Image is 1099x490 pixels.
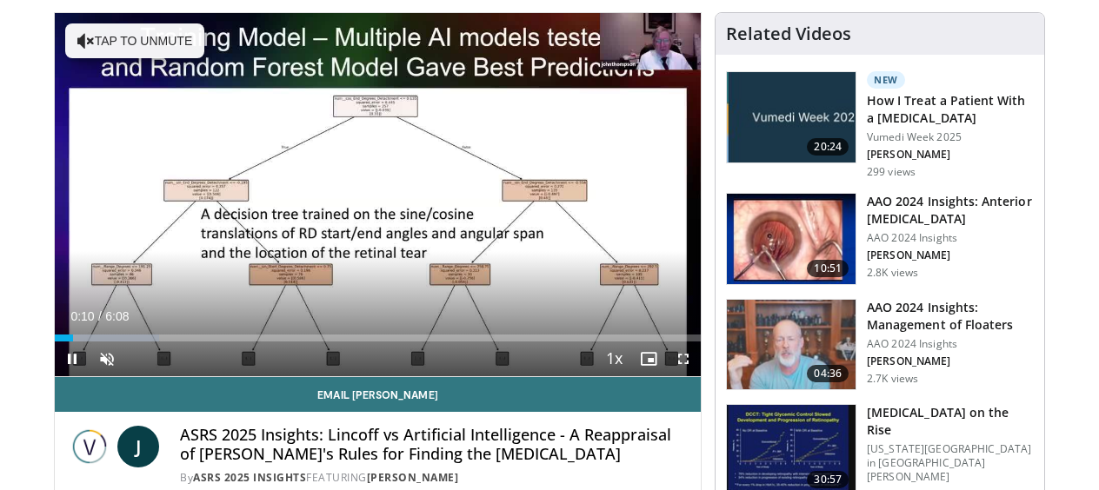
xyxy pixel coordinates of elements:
[867,193,1034,228] h3: AAO 2024 Insights: Anterior [MEDICAL_DATA]
[867,231,1034,245] p: AAO 2024 Insights
[98,309,102,323] span: /
[727,72,856,162] img: 02d29458-18ce-4e7f-be78-7423ab9bdffd.jpg.150x105_q85_crop-smart_upscale.jpg
[55,334,701,341] div: Progress Bar
[867,148,1034,162] p: [PERSON_NAME]
[726,193,1034,285] a: 10:51 AAO 2024 Insights: Anterior [MEDICAL_DATA] AAO 2024 Insights [PERSON_NAME] 2.8K views
[117,426,159,467] a: J
[867,248,1034,262] p: [PERSON_NAME]
[867,404,1034,439] h3: [MEDICAL_DATA] on the Rise
[726,299,1034,391] a: 04:36 AAO 2024 Insights: Management of Floaters AAO 2024 Insights [PERSON_NAME] 2.7K views
[726,71,1034,179] a: 20:24 New How I Treat a Patient With a [MEDICAL_DATA] Vumedi Week 2025 [PERSON_NAME] 299 views
[727,300,856,390] img: 8e655e61-78ac-4b3e-a4e7-f43113671c25.150x105_q85_crop-smart_upscale.jpg
[65,23,204,58] button: Tap to unmute
[596,341,631,376] button: Playback Rate
[807,365,849,382] span: 04:36
[726,23,851,44] h4: Related Videos
[867,92,1034,127] h3: How I Treat a Patient With a [MEDICAL_DATA]
[867,165,916,179] p: 299 views
[193,470,306,485] a: ASRS 2025 Insights
[70,309,94,323] span: 0:10
[807,260,849,277] span: 10:51
[867,299,1034,334] h3: AAO 2024 Insights: Management of Floaters
[90,341,124,376] button: Unmute
[807,138,849,156] span: 20:24
[867,372,918,386] p: 2.7K views
[666,341,701,376] button: Fullscreen
[867,337,1034,351] p: AAO 2024 Insights
[180,426,687,463] h4: ASRS 2025 Insights: Lincoff vs Artificial Intelligence - A Reappraisal of [PERSON_NAME]'s Rules f...
[807,471,849,488] span: 30:57
[55,13,701,377] video-js: Video Player
[69,426,110,467] img: ASRS 2025 Insights
[867,130,1034,144] p: Vumedi Week 2025
[55,377,701,412] a: Email [PERSON_NAME]
[367,470,459,485] a: [PERSON_NAME]
[867,71,905,89] p: New
[867,354,1034,368] p: [PERSON_NAME]
[727,194,856,284] img: fd942f01-32bb-45af-b226-b96b538a46e6.150x105_q85_crop-smart_upscale.jpg
[631,341,666,376] button: Enable picture-in-picture mode
[180,470,687,486] div: By FEATURING
[867,266,918,280] p: 2.8K views
[55,341,90,376] button: Pause
[105,309,129,323] span: 6:08
[867,442,1034,484] p: [US_STATE][GEOGRAPHIC_DATA] in [GEOGRAPHIC_DATA][PERSON_NAME]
